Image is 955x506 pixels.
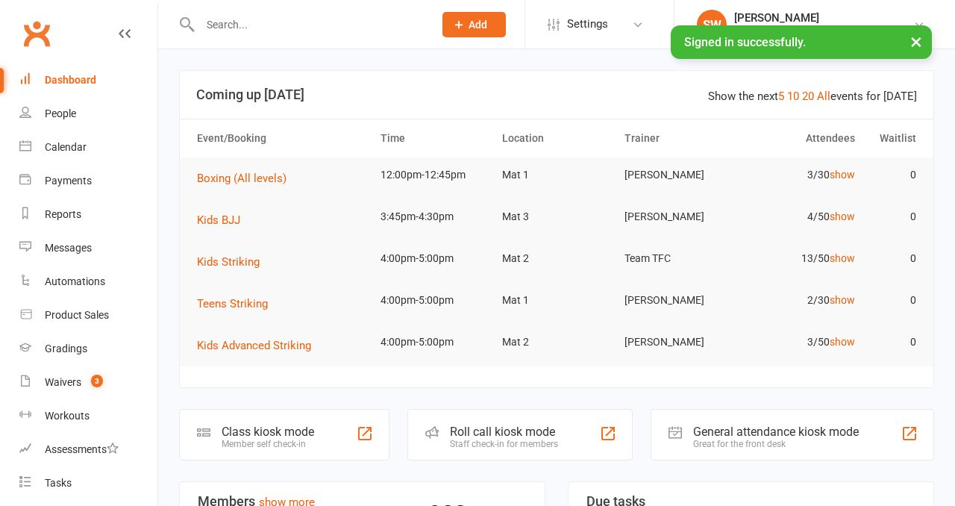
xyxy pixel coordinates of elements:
th: Attendees [739,119,862,157]
td: Team TFC [618,241,740,276]
td: 4/50 [739,199,862,234]
a: Waivers 3 [19,366,157,399]
div: Product Sales [45,309,109,321]
td: 0 [862,325,923,360]
div: People [45,107,76,119]
span: Kids Advanced Striking [197,339,311,352]
td: 3/50 [739,325,862,360]
td: 0 [862,199,923,234]
div: Waivers [45,376,81,388]
div: SW [697,10,727,40]
div: Tasks [45,477,72,489]
button: Boxing (All levels) [197,169,297,187]
span: Add [469,19,487,31]
a: Reports [19,198,157,231]
a: All [817,90,830,103]
button: Add [442,12,506,37]
div: Calendar [45,141,87,153]
div: Assessments [45,443,119,455]
a: Product Sales [19,299,157,332]
a: show [830,210,855,222]
th: Trainer [618,119,740,157]
h3: Coming up [DATE] [196,87,917,102]
a: Clubworx [18,15,55,52]
span: Boxing (All levels) [197,172,286,185]
input: Search... [195,14,423,35]
span: Settings [567,7,608,41]
td: 0 [862,283,923,318]
div: Member self check-in [222,439,314,449]
button: Kids Advanced Striking [197,337,322,354]
td: Mat 2 [495,241,618,276]
a: Assessments [19,433,157,466]
td: 3:45pm-4:30pm [374,199,496,234]
button: Kids Striking [197,253,270,271]
a: 10 [787,90,799,103]
div: Automations [45,275,105,287]
div: The Fight Centre [GEOGRAPHIC_DATA] [734,25,913,38]
button: Kids BJJ [197,211,251,229]
div: Messages [45,242,92,254]
td: 12:00pm-12:45pm [374,157,496,193]
div: Great for the front desk [693,439,859,449]
a: show [830,252,855,264]
th: Location [495,119,618,157]
td: [PERSON_NAME] [618,325,740,360]
a: Gradings [19,332,157,366]
th: Event/Booking [190,119,374,157]
div: General attendance kiosk mode [693,425,859,439]
td: 4:00pm-5:00pm [374,325,496,360]
a: 5 [778,90,784,103]
td: 0 [862,241,923,276]
span: 3 [91,375,103,387]
button: Teens Striking [197,295,278,313]
td: [PERSON_NAME] [618,199,740,234]
a: Tasks [19,466,157,500]
div: Dashboard [45,74,96,86]
td: Mat 3 [495,199,618,234]
td: 2/30 [739,283,862,318]
a: show [830,169,855,181]
a: show [830,336,855,348]
div: Reports [45,208,81,220]
div: Staff check-in for members [450,439,558,449]
div: Gradings [45,343,87,354]
span: Teens Striking [197,297,268,310]
a: Calendar [19,131,157,164]
span: Kids Striking [197,255,260,269]
a: Dashboard [19,63,157,97]
a: Messages [19,231,157,265]
button: × [903,25,930,57]
td: 4:00pm-5:00pm [374,241,496,276]
div: Workouts [45,410,90,422]
th: Time [374,119,496,157]
div: Roll call kiosk mode [450,425,558,439]
td: 4:00pm-5:00pm [374,283,496,318]
div: Class kiosk mode [222,425,314,439]
th: Waitlist [862,119,923,157]
td: 3/30 [739,157,862,193]
div: [PERSON_NAME] [734,11,913,25]
span: Kids BJJ [197,213,240,227]
td: Mat 1 [495,157,618,193]
a: 20 [802,90,814,103]
td: [PERSON_NAME] [618,283,740,318]
a: People [19,97,157,131]
td: [PERSON_NAME] [618,157,740,193]
div: Show the next events for [DATE] [708,87,917,105]
td: Mat 1 [495,283,618,318]
td: 13/50 [739,241,862,276]
a: show [830,294,855,306]
a: Payments [19,164,157,198]
td: 0 [862,157,923,193]
div: Payments [45,175,92,187]
span: Signed in successfully. [684,35,806,49]
a: Automations [19,265,157,299]
a: Workouts [19,399,157,433]
td: Mat 2 [495,325,618,360]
